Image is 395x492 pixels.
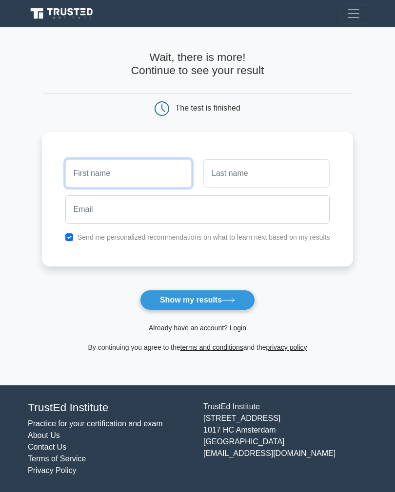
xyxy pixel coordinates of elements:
[197,401,373,476] div: TrustEd Institute [STREET_ADDRESS] 1017 HC Amsterdam [GEOGRAPHIC_DATA] [EMAIL_ADDRESS][DOMAIN_NAME]
[28,431,60,439] a: About Us
[65,195,330,224] input: Email
[180,343,243,351] a: terms and conditions
[28,419,163,428] a: Practice for your certification and exam
[266,343,307,351] a: privacy policy
[149,324,246,332] a: Already have an account? Login
[176,104,240,112] div: The test is finished
[28,454,86,463] a: Terms of Service
[140,290,255,310] button: Show my results
[28,401,192,414] h4: TrustEd Institute
[340,4,367,23] button: Toggle navigation
[36,341,359,353] div: By continuing you agree to the and the
[28,466,77,474] a: Privacy Policy
[78,233,330,241] label: Send me personalized recommendations on what to learn next based on my results
[28,443,66,451] a: Contact Us
[65,159,192,188] input: First name
[203,159,330,188] input: Last name
[42,51,354,77] h4: Wait, there is more! Continue to see your result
